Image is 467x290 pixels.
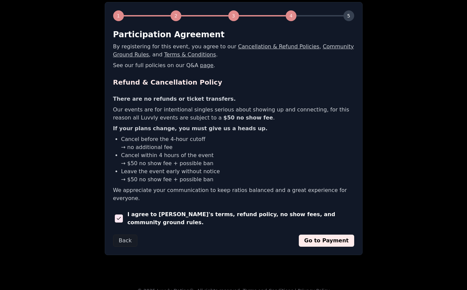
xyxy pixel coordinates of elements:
[343,10,354,21] div: 5
[164,51,216,58] a: Terms & Conditions
[127,210,354,227] span: I agree to [PERSON_NAME]'s terms, refund policy, no show fees, and community ground rules.
[113,61,354,69] p: See our full policies on our Q&A .
[238,43,319,50] a: Cancellation & Refund Policies
[113,125,354,133] p: If your plans change, you must give us a heads up.
[113,29,354,40] h2: Participation Agreement
[113,235,138,247] button: Back
[171,10,181,21] div: 2
[286,10,296,21] div: 4
[200,62,214,68] a: page
[113,186,354,202] p: We appreciate your communication to keep ratios balanced and a great experience for everyone.
[121,135,354,151] li: Cancel before the 4-hour cutoff → no additional fee
[299,235,354,247] button: Go to Payment
[223,114,273,121] b: $50 no show fee
[228,10,239,21] div: 3
[113,10,124,21] div: 1
[121,151,354,167] li: Cancel within 4 hours of the event → $50 no show fee + possible ban
[113,95,354,103] p: There are no refunds or ticket transfers.
[113,78,354,87] h2: Refund & Cancellation Policy
[113,43,354,59] p: By registering for this event, you agree to our , , and .
[113,106,354,122] p: Our events are for intentional singles serious about showing up and connecting, for this reason a...
[121,167,354,184] li: Leave the event early without notice → $50 no show fee + possible ban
